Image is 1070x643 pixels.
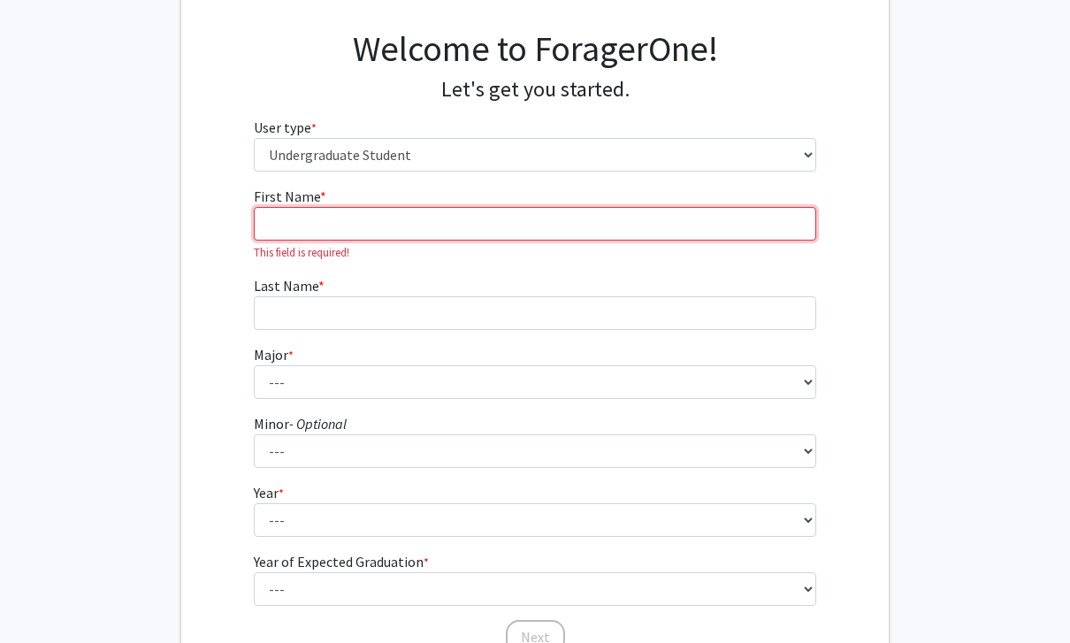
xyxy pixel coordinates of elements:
label: User type [254,117,317,138]
h1: Welcome to ForagerOne! [254,27,817,70]
h4: Let's get you started. [254,77,817,103]
span: First Name [254,188,320,205]
p: This field is required! [254,244,817,261]
label: Year [254,482,284,503]
span: Last Name [254,277,318,295]
label: Major [254,344,294,365]
label: Minor [254,413,347,434]
iframe: Chat [13,563,75,630]
i: - Optional [289,415,347,432]
label: Year of Expected Graduation [254,551,429,572]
